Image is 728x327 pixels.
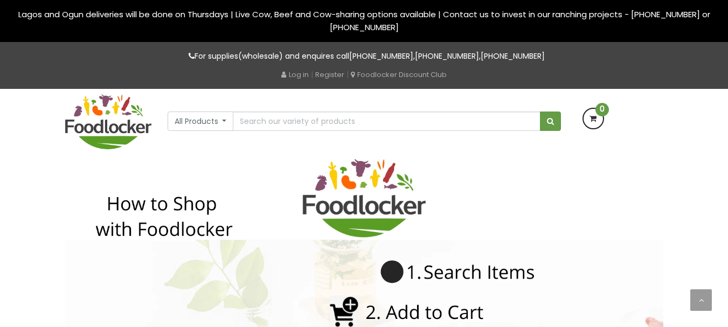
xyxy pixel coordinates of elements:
a: Register [315,69,344,80]
input: Search our variety of products [233,112,540,131]
a: Foodlocker Discount Club [351,69,447,80]
a: [PHONE_NUMBER] [415,51,479,61]
span: | [311,69,313,80]
a: [PHONE_NUMBER] [481,51,545,61]
a: [PHONE_NUMBER] [349,51,413,61]
iframe: chat widget [683,284,717,316]
button: All Products [168,112,234,131]
span: | [346,69,349,80]
a: Log in [281,69,309,80]
iframe: chat widget [523,56,717,279]
p: For supplies(wholesale) and enquires call , , [65,50,663,62]
span: Lagos and Ogun deliveries will be done on Thursdays | Live Cow, Beef and Cow-sharing options avai... [18,9,710,33]
img: FoodLocker [65,94,151,149]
